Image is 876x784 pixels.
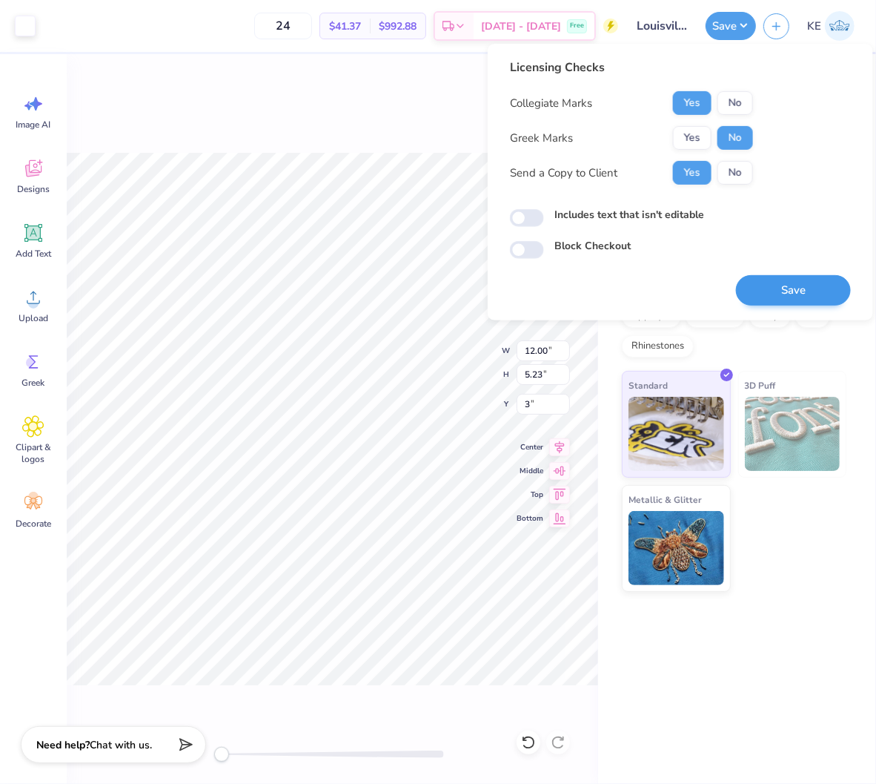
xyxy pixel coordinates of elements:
[673,91,711,115] button: Yes
[16,518,51,530] span: Decorate
[9,441,58,465] span: Clipart & logos
[717,161,753,185] button: No
[706,12,756,40] button: Save
[22,377,45,389] span: Greek
[570,21,584,31] span: Free
[628,492,702,507] span: Metallic & Glitter
[214,747,229,762] div: Accessibility label
[90,738,152,752] span: Chat with us.
[745,397,840,471] img: 3D Puff
[628,511,724,585] img: Metallic & Glitter
[800,11,861,41] a: KE
[510,59,753,76] div: Licensing Checks
[379,19,417,34] span: $992.88
[554,207,704,223] label: Includes text that isn't editable
[736,275,851,306] button: Save
[745,378,776,393] span: 3D Puff
[554,238,631,254] label: Block Checkout
[517,489,543,501] span: Top
[628,378,668,393] span: Standard
[510,165,617,182] div: Send a Copy to Client
[16,119,51,131] span: Image AI
[510,95,592,112] div: Collegiate Marks
[717,126,753,150] button: No
[673,126,711,150] button: Yes
[329,19,361,34] span: $41.37
[517,441,543,453] span: Center
[626,11,698,41] input: Untitled Design
[622,335,694,358] div: Rhinestones
[254,13,312,39] input: – –
[628,397,724,471] img: Standard
[825,11,855,41] img: Kent Everic Delos Santos
[481,19,561,34] span: [DATE] - [DATE]
[510,130,573,147] div: Greek Marks
[517,465,543,477] span: Middle
[19,312,48,324] span: Upload
[717,91,753,115] button: No
[17,183,50,195] span: Designs
[36,738,90,752] strong: Need help?
[807,18,821,35] span: KE
[673,161,711,185] button: Yes
[16,248,51,260] span: Add Text
[517,513,543,524] span: Bottom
